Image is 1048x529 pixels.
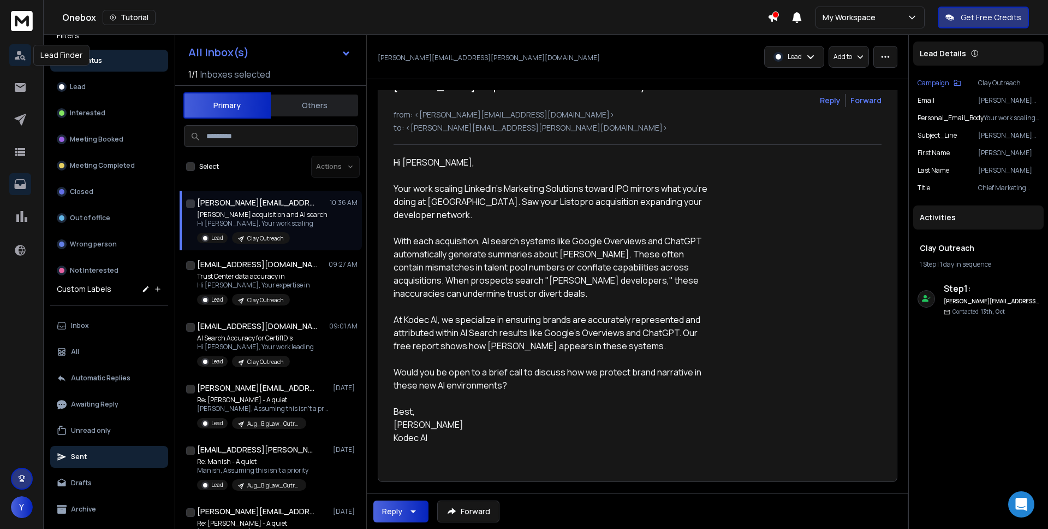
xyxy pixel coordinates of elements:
p: Awaiting Reply [71,400,118,409]
button: Forward [437,501,499,522]
p: [PERSON_NAME][EMAIL_ADDRESS][PERSON_NAME][DOMAIN_NAME] [978,96,1039,105]
p: All [71,348,79,356]
button: Automatic Replies [50,367,168,389]
p: Last Name [918,166,949,175]
div: | [920,260,1037,269]
p: Lead Details [920,48,966,59]
h1: Clay Outreach [920,243,1037,254]
p: Trust Center data accuracy in [197,272,310,281]
p: [PERSON_NAME], Assuming this isn't a priority [197,404,328,413]
p: First Name [918,149,950,157]
p: 09:27 AM [329,260,358,269]
p: Wrong person [70,240,117,249]
p: from: <[PERSON_NAME][EMAIL_ADDRESS][DOMAIN_NAME]> [394,109,882,120]
div: Open Intercom Messenger [1008,491,1034,518]
p: Hi [PERSON_NAME], Your expertise in [197,281,310,290]
button: Out of office [50,207,168,229]
button: All [50,341,168,363]
button: Interested [50,102,168,124]
p: Lead [211,419,223,427]
h1: [EMAIL_ADDRESS][DOMAIN_NAME] [197,259,317,270]
p: Get Free Credits [961,12,1021,23]
button: Meeting Booked [50,128,168,150]
p: Meeting Completed [70,161,135,170]
button: Lead [50,76,168,98]
p: Re: Manish - A quiet [197,457,308,466]
button: Wrong person [50,233,168,255]
p: Not Interested [70,266,118,275]
p: Clay Outreach [247,296,283,304]
span: 1 day in sequence [940,260,991,269]
h3: Inboxes selected [200,68,270,81]
p: Lead [788,52,802,61]
p: Lead [211,481,223,489]
p: [PERSON_NAME] acquisition and AI search [197,210,327,219]
div: Forward [850,95,882,106]
p: Out of office [70,214,110,222]
p: Clay Outreach [978,79,1039,87]
h1: [PERSON_NAME][EMAIL_ADDRESS][PERSON_NAME][PERSON_NAME][DOMAIN_NAME] [197,383,317,393]
p: Unread only [71,426,111,435]
h3: Custom Labels [57,284,111,295]
p: 10:36 AM [330,198,358,207]
h6: [PERSON_NAME][EMAIL_ADDRESS][DOMAIN_NAME] [944,297,1039,305]
p: Meeting Booked [70,135,123,144]
button: Tutorial [103,10,156,25]
p: [DATE] [333,507,358,516]
h1: [PERSON_NAME][EMAIL_ADDRESS][PERSON_NAME][DOMAIN_NAME] [197,197,317,208]
p: Lead [211,357,223,366]
h6: Step 1 : [944,282,1039,295]
div: Activities [913,205,1044,230]
button: Closed [50,181,168,203]
button: Awaiting Reply [50,393,168,415]
div: Hi [PERSON_NAME], Your work scaling LinkedIn's Marketing Solutions toward IPO mirrors what you're... [394,156,721,466]
p: Campaign [918,79,949,87]
div: Onebox [62,10,767,25]
p: Re: [PERSON_NAME] - A quiet [197,519,328,528]
span: 1 / 1 [188,68,198,81]
p: [DATE] [333,384,358,392]
p: Manish, Assuming this isn't a priority [197,466,308,475]
p: Closed [70,187,93,196]
p: Add to [833,52,852,61]
p: Automatic Replies [71,374,130,383]
h3: Filters [50,28,168,43]
p: Aug_BigLaw_Outreach [247,420,300,428]
p: Clay Outreach [247,358,283,366]
p: 09:01 AM [329,322,358,331]
h1: All Inbox(s) [188,47,249,58]
button: Archive [50,498,168,520]
button: Inbox [50,315,168,337]
p: [PERSON_NAME] [978,166,1039,175]
p: Re: [PERSON_NAME] - A quiet [197,396,328,404]
button: Not Interested [50,260,168,281]
p: Clay Outreach [247,234,283,243]
button: Reply [373,501,428,522]
p: [PERSON_NAME] [978,149,1039,157]
p: [PERSON_NAME][EMAIL_ADDRESS][PERSON_NAME][DOMAIN_NAME] [378,54,600,62]
p: Aug_BigLaw_Outreach [247,481,300,490]
p: Hi [PERSON_NAME], Your work scaling [197,219,327,228]
p: Lead [70,83,86,91]
button: Unread only [50,420,168,442]
h1: [EMAIL_ADDRESS][DOMAIN_NAME] [197,321,317,332]
h1: [EMAIL_ADDRESS][PERSON_NAME][PERSON_NAME][DOMAIN_NAME] [197,444,317,455]
p: Contacted [952,308,1005,316]
p: to: <[PERSON_NAME][EMAIL_ADDRESS][PERSON_NAME][DOMAIN_NAME]> [394,122,882,133]
button: Reply [820,95,841,106]
p: Interested [70,109,105,117]
p: Drafts [71,479,92,487]
button: Drafts [50,472,168,494]
button: Others [271,93,358,117]
button: Get Free Credits [938,7,1029,28]
button: Sent [50,446,168,468]
p: Subject_Line [918,131,957,140]
span: 13th, Oct [981,308,1005,315]
p: Chief Marketing Officer [978,184,1039,192]
h1: [PERSON_NAME][EMAIL_ADDRESS][PERSON_NAME][PERSON_NAME][DOMAIN_NAME] [197,506,317,517]
button: Y [11,496,33,518]
p: [PERSON_NAME] acquisition and AI search accuracy [978,131,1039,140]
button: Primary [183,92,271,119]
span: 1 Step [920,260,936,269]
